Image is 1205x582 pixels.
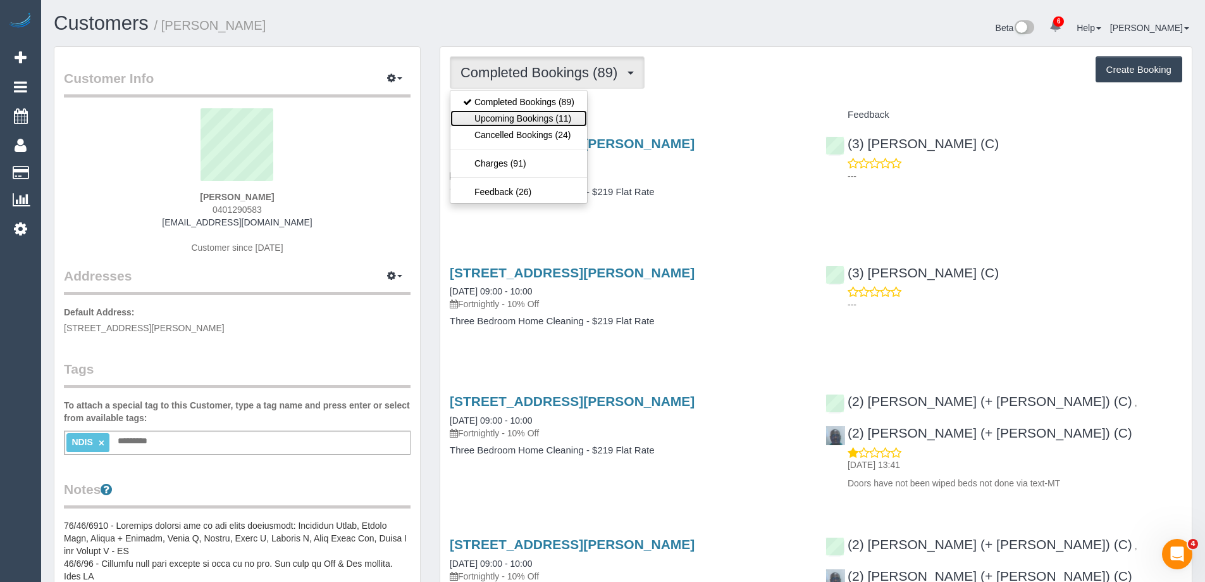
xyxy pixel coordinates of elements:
[825,537,1132,552] a: (2) [PERSON_NAME] (+ [PERSON_NAME]) (C)
[450,110,587,127] a: Upcoming Bookings (11)
[826,426,845,445] img: (2) Paul (+ Barbara) (C)
[848,477,1182,490] p: Doors have not been wiped beds not done via text-MT
[64,69,411,98] legend: Customer Info
[1013,20,1034,37] img: New interface
[825,110,1182,120] h4: Feedback
[450,56,645,89] button: Completed Bookings (89)
[64,360,411,388] legend: Tags
[996,23,1035,33] a: Beta
[450,127,587,143] a: Cancelled Bookings (24)
[54,12,149,34] a: Customers
[825,265,999,280] a: (3) [PERSON_NAME] (C)
[460,65,624,80] span: Completed Bookings (89)
[450,394,695,408] a: [STREET_ADDRESS][PERSON_NAME]
[450,265,695,280] a: [STREET_ADDRESS][PERSON_NAME]
[162,217,312,227] a: [EMAIL_ADDRESS][DOMAIN_NAME]
[450,298,806,310] p: Fortnightly - 10% Off
[825,394,1132,408] a: (2) [PERSON_NAME] (+ [PERSON_NAME]) (C)
[450,445,806,456] h4: Three Bedroom Home Cleaning - $219 Flat Rate
[450,286,532,296] a: [DATE] 09:00 - 10:00
[64,323,225,333] span: [STREET_ADDRESS][PERSON_NAME]
[450,110,806,120] h4: Service
[450,316,806,327] h4: Three Bedroom Home Cleaning - $219 Flat Rate
[64,306,135,319] label: Default Address:
[450,559,532,569] a: [DATE] 09:00 - 10:00
[848,170,1182,182] p: ---
[450,427,806,440] p: Fortnightly - 10% Off
[450,169,806,182] p: Fortnightly - 10% Off
[1053,16,1064,27] span: 6
[213,205,262,215] span: 0401290583
[825,136,999,151] a: (3) [PERSON_NAME] (C)
[450,537,695,552] a: [STREET_ADDRESS][PERSON_NAME]
[450,187,806,198] h4: Three Bedroom Home Cleaning - $219 Flat Rate
[848,459,1182,471] p: [DATE] 13:41
[8,13,33,30] img: Automaid Logo
[1188,539,1198,549] span: 4
[1110,23,1189,33] a: [PERSON_NAME]
[71,437,92,447] span: NDIS
[1135,541,1137,551] span: ,
[1162,539,1192,569] iframe: Intercom live chat
[99,438,104,448] a: ×
[200,192,274,202] strong: [PERSON_NAME]
[1043,13,1068,41] a: 6
[825,426,1132,440] a: (2) [PERSON_NAME] (+ [PERSON_NAME]) (C)
[154,18,266,32] small: / [PERSON_NAME]
[64,480,411,509] legend: Notes
[450,94,587,110] a: Completed Bookings (89)
[64,399,411,424] label: To attach a special tag to this Customer, type a tag name and press enter or select from availabl...
[1135,398,1137,408] span: ,
[1096,56,1182,83] button: Create Booking
[1077,23,1101,33] a: Help
[450,415,532,426] a: [DATE] 09:00 - 10:00
[848,298,1182,311] p: ---
[450,184,587,200] a: Feedback (26)
[191,243,283,253] span: Customer since [DATE]
[450,155,587,172] a: Charges (91)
